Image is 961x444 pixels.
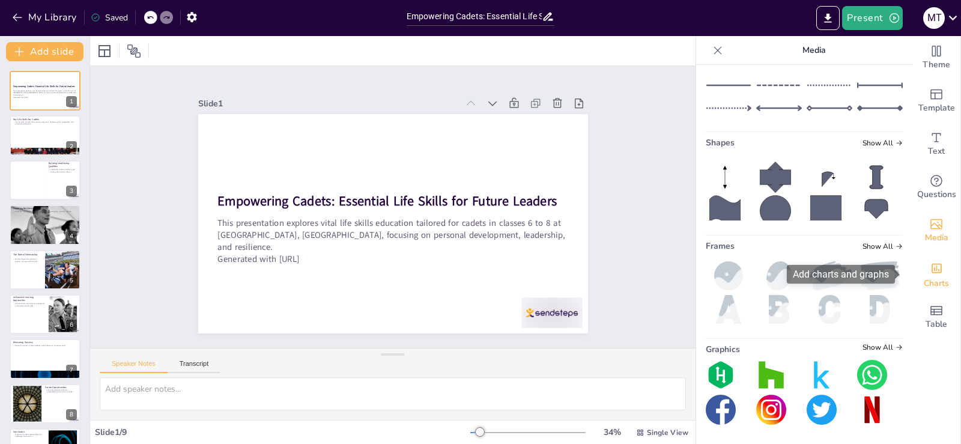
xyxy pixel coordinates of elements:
img: a.png [706,295,751,324]
div: 7 [10,339,80,379]
div: 8 [10,384,80,424]
p: Leadership involves initiative, goal-setting, and inspiring others. [49,168,77,172]
div: Add charts and graphs [912,252,960,296]
p: Future Opportunities [45,385,77,389]
div: 3 [10,160,80,200]
div: 4 [10,205,80,245]
img: c.png [807,295,852,324]
img: graphic [706,395,736,425]
p: Media [727,36,900,65]
p: Life skills education enhances employability and community impact. [45,389,77,393]
span: Shapes [706,137,735,148]
img: ball.png [706,261,751,290]
div: Slide 1 / 9 [95,427,470,438]
strong: Empowering Cadets: Essential Life Skills for Future Leaders [243,123,546,308]
button: Present [842,6,902,30]
div: Add ready made slides [912,79,960,123]
span: Table [926,318,947,331]
p: Key life skills include communication, teamwork, problem-solving, adaptability, and emotional int... [13,120,77,124]
span: Charts [924,277,949,290]
span: Show all [862,343,903,351]
button: My Library [9,8,82,27]
div: 7 [66,365,77,376]
div: Slide 1 [282,259,512,399]
span: Position [127,44,141,58]
p: Measuring success involves feedback, self-assessments, and observation. [13,345,77,347]
span: Show all [862,242,903,251]
div: 34 % [598,427,626,438]
input: Insert title [407,8,542,25]
p: Empowering cadets prepares them for challenges and success. [13,433,45,437]
div: Add text boxes [912,123,960,166]
button: Speaker Notes [100,360,168,373]
span: Show all [862,57,903,65]
button: Transcript [168,360,221,373]
p: This presentation explores vital life skills education tailored for cadets in classes 6 to 8 at [... [13,90,77,96]
p: Interactive Learning Approaches [13,296,45,302]
img: graphic [756,360,786,390]
div: M T [923,7,945,29]
p: Mentorship provides guidance, support, and real-world insights. [13,258,41,262]
span: Questions [917,188,956,201]
div: 5 [10,250,80,290]
button: M T [923,6,945,30]
img: graphic [756,395,786,425]
img: graphic [706,360,736,390]
span: Media [925,231,948,245]
p: Interactive learning enhances engagement and retention of life skills. [13,302,45,306]
button: Add slide [6,42,83,61]
img: d.png [857,295,903,324]
div: Layout [95,41,114,61]
div: 3 [66,186,77,196]
span: Template [918,102,955,115]
div: 8 [66,409,77,420]
span: Single View [647,428,688,437]
p: Key Life Skills for Cadets [13,117,77,121]
span: Text [928,145,945,158]
img: paint2.png [807,261,852,290]
p: This presentation explores vital life skills education tailored for cadets in classes 6 to 8 at [... [246,79,568,286]
span: Theme [923,58,950,71]
div: 6 [10,294,80,334]
img: oval.png [756,261,802,290]
div: Add charts and graphs [787,265,895,284]
img: paint.png [857,261,903,290]
div: Add a table [912,296,960,339]
span: Graphics [706,344,740,355]
img: graphic [807,360,837,390]
div: 1 [10,71,80,111]
div: 2 [66,141,77,152]
div: Saved [91,12,128,23]
p: Conclusion [13,430,45,434]
strong: Empowering Cadets: Essential Life Skills for Future Leaders [13,85,75,88]
span: Show all [862,139,903,147]
img: graphic [857,395,887,425]
div: 4 [66,231,77,242]
p: Fostering Resilience [13,207,77,210]
p: Resilience is crucial for coping with setbacks and maintaining a positive outlook. [13,211,77,213]
p: The Role of Mentorship [13,252,41,256]
p: Building Leadership Qualities [49,162,77,168]
div: 5 [66,275,77,286]
img: b.png [756,295,802,324]
div: 1 [66,96,77,107]
p: Generated with [URL] [264,69,574,255]
div: Change the overall theme [912,36,960,79]
div: 2 [10,115,80,155]
p: Generated with [URL] [13,96,77,99]
span: Frames [706,240,735,252]
img: graphic [857,360,887,390]
button: Export to PowerPoint [816,6,840,30]
p: Measuring Success [13,341,77,344]
div: 6 [66,320,77,330]
div: Add images, graphics, shapes or video [912,209,960,252]
img: graphic [807,395,837,425]
div: Get real-time input from your audience [912,166,960,209]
